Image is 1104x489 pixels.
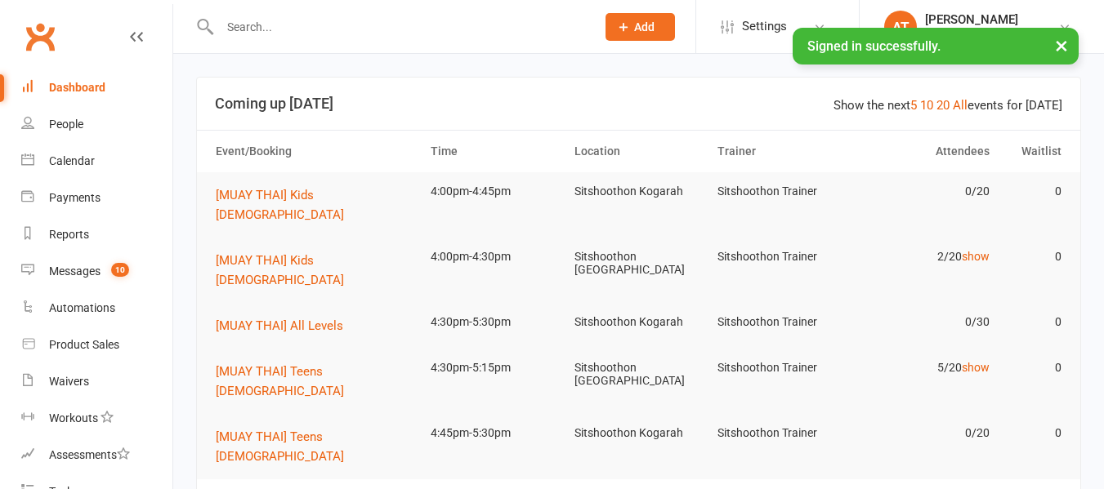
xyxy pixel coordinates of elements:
td: 0 [997,414,1069,452]
span: [MUAY THAI] Kids [DEMOGRAPHIC_DATA] [216,253,344,287]
a: Waivers [21,363,172,400]
span: Add [634,20,655,33]
th: Event/Booking [208,131,423,172]
a: 5 [910,98,917,113]
span: [MUAY THAI] All Levels [216,318,343,333]
span: [MUAY THAI] Teens [DEMOGRAPHIC_DATA] [216,364,344,398]
td: 4:00pm-4:45pm [423,172,567,211]
td: 0 [997,238,1069,276]
div: Calendar [49,154,95,167]
th: Trainer [710,131,854,172]
div: Payments [49,191,101,204]
button: [MUAY THAI] Kids [DEMOGRAPHIC_DATA] [216,251,416,290]
div: Dashboard [49,81,105,94]
input: Search... [215,16,584,38]
td: 0/20 [854,414,998,452]
td: 0 [997,349,1069,387]
td: Sitshoothon Trainer [710,414,854,452]
td: 4:30pm-5:30pm [423,303,567,341]
a: Product Sales [21,327,172,363]
div: Reports [49,228,89,241]
button: [MUAY THAI] Teens [DEMOGRAPHIC_DATA] [216,427,416,466]
a: 10 [920,98,933,113]
div: Messages [49,265,101,278]
button: Add [606,13,675,41]
td: Sitshoothon Trainer [710,349,854,387]
td: Sitshoothon [GEOGRAPHIC_DATA] [567,238,711,289]
th: Attendees [854,131,998,172]
td: 0/20 [854,172,998,211]
div: Assessments [49,448,130,461]
td: 4:30pm-5:15pm [423,349,567,387]
td: 4:00pm-4:30pm [423,238,567,276]
td: Sitshoothon Kogarah [567,172,711,211]
td: Sitshoothon [GEOGRAPHIC_DATA] [567,349,711,400]
a: Clubworx [20,16,60,57]
td: 0 [997,303,1069,341]
span: Signed in successfully. [807,38,941,54]
a: Assessments [21,437,172,473]
a: show [962,250,990,263]
td: Sitshoothon Trainer [710,172,854,211]
a: People [21,106,172,143]
td: 2/20 [854,238,998,276]
span: 10 [111,263,129,277]
span: [MUAY THAI] Teens [DEMOGRAPHIC_DATA] [216,429,344,464]
td: 5/20 [854,349,998,387]
button: × [1047,28,1076,63]
a: Workouts [21,400,172,437]
td: 4:45pm-5:30pm [423,414,567,452]
a: Automations [21,290,172,327]
div: Waivers [49,375,89,388]
a: 20 [936,98,950,113]
a: show [962,361,990,374]
span: Settings [742,8,787,45]
h3: Coming up [DATE] [215,96,1062,112]
th: Waitlist [997,131,1069,172]
a: Messages 10 [21,253,172,290]
button: [MUAY THAI] Teens [DEMOGRAPHIC_DATA] [216,362,416,401]
td: Sitshoothon Kogarah [567,303,711,341]
div: Product Sales [49,338,119,351]
a: All [953,98,968,113]
div: Workouts [49,411,98,425]
a: Dashboard [21,69,172,106]
div: Sitshoothon [925,27,1018,42]
td: 0 [997,172,1069,211]
div: Show the next events for [DATE] [834,96,1062,115]
td: 0/30 [854,303,998,341]
div: [PERSON_NAME] [925,12,1018,27]
th: Time [423,131,567,172]
button: [MUAY THAI] Kids [DEMOGRAPHIC_DATA] [216,185,416,224]
a: Payments [21,180,172,216]
td: Sitshoothon Kogarah [567,414,711,452]
th: Location [567,131,711,172]
td: Sitshoothon Trainer [710,303,854,341]
td: Sitshoothon Trainer [710,238,854,276]
div: Automations [49,301,115,314]
a: Reports [21,216,172,253]
div: People [49,118,83,131]
a: Calendar [21,143,172,180]
div: AT [884,11,917,43]
span: [MUAY THAI] Kids [DEMOGRAPHIC_DATA] [216,188,344,222]
button: [MUAY THAI] All Levels [216,316,355,336]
